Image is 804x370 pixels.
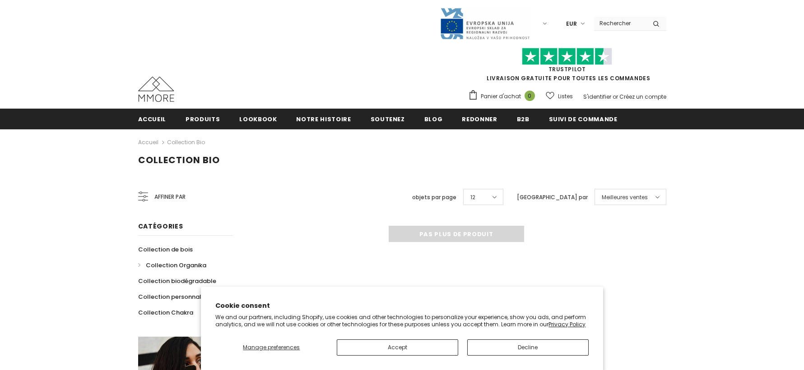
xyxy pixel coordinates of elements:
a: Créez un compte [619,93,666,100]
a: Blog [424,109,443,129]
span: Collection Organika [146,261,206,270]
span: soutenez [371,115,405,123]
span: Listes [558,92,573,101]
span: Notre histoire [296,115,351,123]
a: Suivi de commande [549,109,618,129]
button: Accept [337,339,458,356]
input: Search Site [594,17,646,30]
a: Collection Organika [138,257,206,273]
h2: Cookie consent [215,301,589,311]
a: soutenez [371,109,405,129]
a: Accueil [138,137,158,148]
a: Collection de bois [138,242,193,257]
a: Privacy Policy [548,320,586,328]
span: Affiner par [154,192,186,202]
a: Redonner [462,109,497,129]
span: LIVRAISON GRATUITE POUR TOUTES LES COMMANDES [468,52,666,82]
span: 0 [525,91,535,101]
a: Produits [186,109,220,129]
span: Lookbook [239,115,277,123]
a: Collection Chakra [138,305,193,320]
span: 12 [470,193,475,202]
span: Collection Bio [138,154,220,166]
button: Manage preferences [215,339,327,356]
a: Lookbook [239,109,277,129]
span: Meilleures ventes [602,193,648,202]
span: B2B [517,115,530,123]
img: Javni Razpis [440,7,530,40]
span: Suivi de commande [549,115,618,123]
span: Catégories [138,222,183,231]
img: Cas MMORE [138,77,174,102]
span: Collection Chakra [138,308,193,317]
a: Notre histoire [296,109,351,129]
span: Produits [186,115,220,123]
a: Javni Razpis [440,19,530,27]
p: We and our partners, including Shopify, use cookies and other technologies to personalize your ex... [215,314,589,328]
span: Redonner [462,115,497,123]
label: objets par page [412,193,456,202]
span: Accueil [138,115,167,123]
a: Collection biodégradable [138,273,216,289]
a: TrustPilot [548,65,586,73]
a: Accueil [138,109,167,129]
span: Collection biodégradable [138,277,216,285]
label: [GEOGRAPHIC_DATA] par [517,193,588,202]
a: Listes [546,88,573,104]
span: Panier d'achat [481,92,521,101]
a: Panier d'achat 0 [468,90,539,103]
span: Blog [424,115,443,123]
span: Manage preferences [243,343,300,351]
span: EUR [566,19,577,28]
a: Collection personnalisée [138,289,213,305]
span: Collection de bois [138,245,193,254]
span: or [613,93,618,100]
img: Faites confiance aux étoiles pilotes [522,48,612,65]
a: Collection Bio [167,138,205,146]
span: Collection personnalisée [138,292,213,301]
a: B2B [517,109,530,129]
a: S'identifier [583,93,611,100]
button: Decline [467,339,589,356]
